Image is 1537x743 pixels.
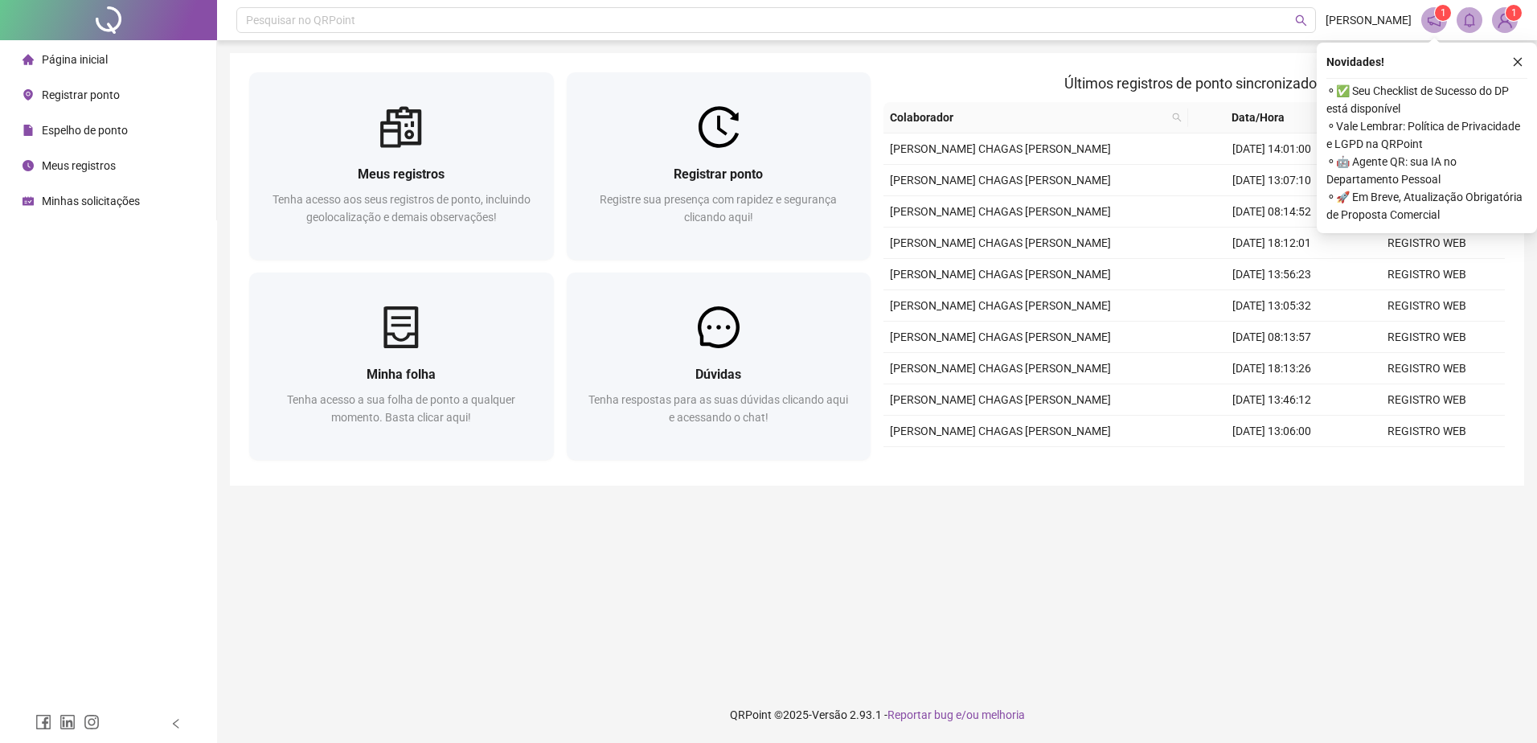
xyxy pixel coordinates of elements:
[1195,133,1350,165] td: [DATE] 14:01:00
[59,714,76,730] span: linkedin
[890,236,1111,249] span: [PERSON_NAME] CHAGAS [PERSON_NAME]
[1195,416,1350,447] td: [DATE] 13:06:00
[890,362,1111,375] span: [PERSON_NAME] CHAGAS [PERSON_NAME]
[1326,188,1527,224] span: ⚬ 🚀 Em Breve, Atualização Obrigatória de Proposta Comercial
[588,393,848,424] span: Tenha respostas para as suas dúvidas clicando aqui e acessando o chat!
[1462,13,1477,27] span: bell
[1064,75,1324,92] span: Últimos registros de ponto sincronizados
[695,367,741,382] span: Dúvidas
[1169,105,1185,129] span: search
[890,142,1111,155] span: [PERSON_NAME] CHAGAS [PERSON_NAME]
[1195,353,1350,384] td: [DATE] 18:13:26
[890,330,1111,343] span: [PERSON_NAME] CHAGAS [PERSON_NAME]
[1493,8,1517,32] img: 89977
[1195,228,1350,259] td: [DATE] 18:12:01
[1195,384,1350,416] td: [DATE] 13:46:12
[23,195,34,207] span: schedule
[1350,290,1505,322] td: REGISTRO WEB
[1350,259,1505,290] td: REGISTRO WEB
[1511,7,1517,18] span: 1
[23,160,34,171] span: clock-circle
[249,72,554,260] a: Meus registrosTenha acesso aos seus registros de ponto, incluindo geolocalização e demais observa...
[567,273,871,460] a: DúvidasTenha respostas para as suas dúvidas clicando aqui e acessando o chat!
[287,393,515,424] span: Tenha acesso a sua folha de ponto a qualquer momento. Basta clicar aqui!
[1506,5,1522,21] sup: Atualize o seu contato no menu Meus Dados
[1172,113,1182,122] span: search
[1326,11,1412,29] span: [PERSON_NAME]
[84,714,100,730] span: instagram
[1350,322,1505,353] td: REGISTRO WEB
[1435,5,1451,21] sup: 1
[1326,53,1384,71] span: Novidades !
[1326,117,1527,153] span: ⚬ Vale Lembrar: Política de Privacidade e LGPD na QRPoint
[23,125,34,136] span: file
[42,195,140,207] span: Minhas solicitações
[1512,56,1523,68] span: close
[217,687,1537,743] footer: QRPoint © 2025 - 2.93.1 -
[890,393,1111,406] span: [PERSON_NAME] CHAGAS [PERSON_NAME]
[1350,228,1505,259] td: REGISTRO WEB
[1326,82,1527,117] span: ⚬ ✅ Seu Checklist de Sucesso do DP está disponível
[1195,322,1350,353] td: [DATE] 08:13:57
[1441,7,1446,18] span: 1
[273,193,531,224] span: Tenha acesso aos seus registros de ponto, incluindo geolocalização e demais observações!
[600,193,837,224] span: Registre sua presença com rapidez e segurança clicando aqui!
[1295,14,1307,27] span: search
[1195,196,1350,228] td: [DATE] 08:14:52
[1195,290,1350,322] td: [DATE] 13:05:32
[674,166,763,182] span: Registrar ponto
[1195,259,1350,290] td: [DATE] 13:56:23
[812,708,847,721] span: Versão
[1350,353,1505,384] td: REGISTRO WEB
[1326,153,1527,188] span: ⚬ 🤖 Agente QR: sua IA no Departamento Pessoal
[1350,416,1505,447] td: REGISTRO WEB
[23,89,34,101] span: environment
[890,109,1166,126] span: Colaborador
[42,53,108,66] span: Página inicial
[249,273,554,460] a: Minha folhaTenha acesso a sua folha de ponto a qualquer momento. Basta clicar aqui!
[35,714,51,730] span: facebook
[1427,13,1441,27] span: notification
[1350,384,1505,416] td: REGISTRO WEB
[1195,165,1350,196] td: [DATE] 13:07:10
[890,299,1111,312] span: [PERSON_NAME] CHAGAS [PERSON_NAME]
[890,174,1111,187] span: [PERSON_NAME] CHAGAS [PERSON_NAME]
[1350,447,1505,478] td: REGISTRO WEB
[42,159,116,172] span: Meus registros
[890,268,1111,281] span: [PERSON_NAME] CHAGAS [PERSON_NAME]
[1195,109,1322,126] span: Data/Hora
[23,54,34,65] span: home
[567,72,871,260] a: Registrar pontoRegistre sua presença com rapidez e segurança clicando aqui!
[1195,447,1350,478] td: [DATE] 08:05:22
[890,425,1111,437] span: [PERSON_NAME] CHAGAS [PERSON_NAME]
[890,205,1111,218] span: [PERSON_NAME] CHAGAS [PERSON_NAME]
[887,708,1025,721] span: Reportar bug e/ou melhoria
[170,718,182,729] span: left
[42,88,120,101] span: Registrar ponto
[42,124,128,137] span: Espelho de ponto
[358,166,445,182] span: Meus registros
[1188,102,1341,133] th: Data/Hora
[367,367,436,382] span: Minha folha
